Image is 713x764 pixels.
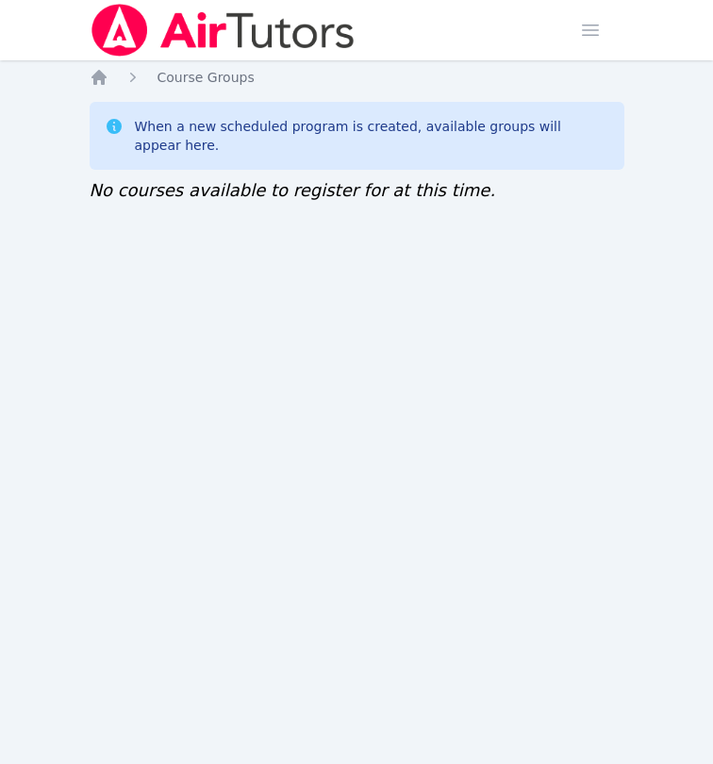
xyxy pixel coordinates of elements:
[158,68,255,87] a: Course Groups
[158,70,255,85] span: Course Groups
[90,4,356,57] img: Air Tutors
[90,68,624,87] nav: Breadcrumb
[90,180,496,200] span: No courses available to register for at this time.
[135,117,609,155] div: When a new scheduled program is created, available groups will appear here.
